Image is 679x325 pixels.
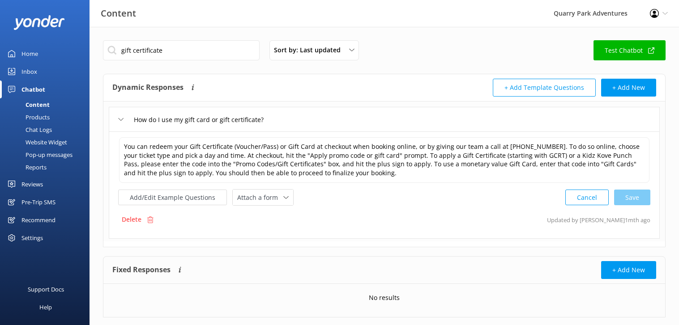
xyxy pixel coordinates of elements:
[39,298,52,316] div: Help
[21,229,43,247] div: Settings
[565,190,609,205] button: Cancel
[118,190,227,205] button: Add/Edit Example Questions
[5,161,47,173] div: Reports
[5,148,90,161] a: Pop-up messages
[5,161,90,173] a: Reports
[5,136,90,148] a: Website Widget
[369,293,400,303] p: No results
[5,111,90,123] a: Products
[101,6,136,21] h3: Content
[21,80,45,98] div: Chatbot
[122,215,141,224] p: Delete
[237,193,283,203] span: Attach a form
[601,79,656,97] button: + Add New
[112,261,171,279] h4: Fixed Responses
[594,40,666,60] a: Test Chatbot
[5,136,67,148] div: Website Widget
[21,211,56,229] div: Recommend
[21,193,56,211] div: Pre-Trip SMS
[547,211,650,228] p: Updated by [PERSON_NAME] 1mth ago
[5,123,90,136] a: Chat Logs
[5,98,50,111] div: Content
[601,261,656,279] button: + Add New
[5,111,50,123] div: Products
[21,175,43,193] div: Reviews
[13,15,65,30] img: yonder-white-logo.png
[21,45,38,63] div: Home
[119,137,649,183] textarea: You can redeem your Gift Certificate (Voucher/Pass) or Gift Card at checkout when booking online,...
[5,123,52,136] div: Chat Logs
[5,148,73,161] div: Pop-up messages
[112,79,184,97] h4: Dynamic Responses
[5,98,90,111] a: Content
[28,280,64,298] div: Support Docs
[103,40,260,60] input: Search all Chatbot Content
[274,45,346,55] span: Sort by: Last updated
[21,63,37,80] div: Inbox
[493,79,596,97] button: + Add Template Questions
